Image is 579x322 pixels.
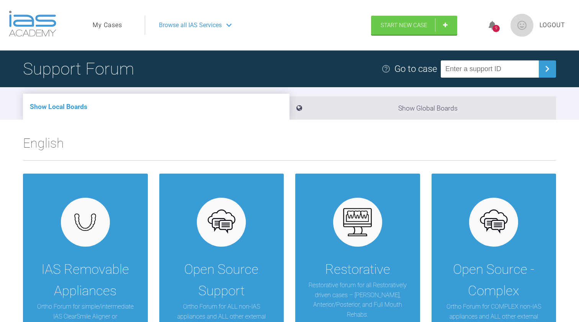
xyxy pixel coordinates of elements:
span: Browse all IAS Services [159,20,222,30]
h2: English [23,133,556,160]
div: Open Source - Complex [443,259,545,302]
img: logo-light.3e3ef733.png [9,11,56,37]
img: opensource.6e495855.svg [479,208,509,237]
img: chevronRight.28bd32b0.svg [541,63,553,75]
img: profile.png [510,14,533,37]
a: My Cases [93,20,122,30]
span: Start New Case [381,22,427,29]
a: Logout [540,20,565,30]
p: Restorative forum for all Restoratively driven cases – [PERSON_NAME], Anterior/Posterior, and Ful... [307,280,409,319]
li: Show Local Boards [23,94,289,120]
h1: Support Forum [23,55,134,82]
a: Start New Case [371,16,457,35]
li: Show Global Boards [289,96,556,120]
input: Enter a support ID [441,60,539,78]
div: Restorative [325,259,390,280]
img: help.e70b9f3d.svg [381,64,391,73]
div: 9 [492,25,500,32]
img: removables.927eaa4e.svg [70,211,100,233]
img: restorative.65e8f6b6.svg [343,208,372,237]
div: IAS Removable Appliances [34,259,136,302]
img: opensource.6e495855.svg [207,208,236,237]
div: Go to case [394,62,437,76]
div: Open Source Support [171,259,273,302]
